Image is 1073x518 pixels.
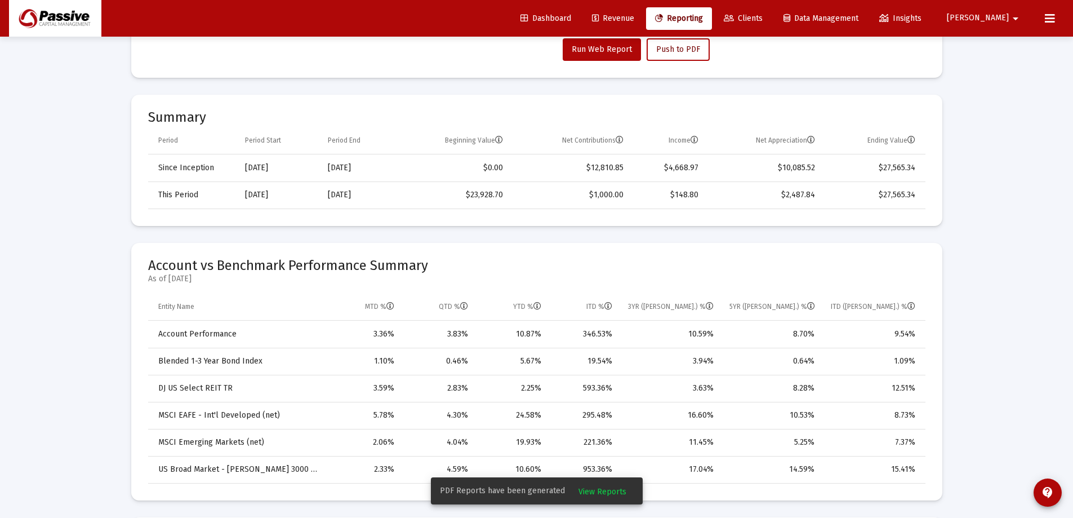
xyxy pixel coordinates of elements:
td: MSCI Emerging Markets (net) [148,429,327,456]
div: 3.36% [335,329,394,340]
td: $23,928.70 [398,181,511,209]
div: 3.63% [628,383,714,394]
div: 2.25% [484,383,541,394]
div: 1.10% [335,356,394,367]
div: Period End [328,136,360,145]
div: YTD % [513,302,541,311]
td: DJ US Select REIT TR [148,375,327,402]
td: Column Period Start [237,127,320,154]
div: 11.45% [628,437,714,448]
span: Account vs Benchmark Performance Summary [148,258,428,273]
div: 10.53% [729,410,815,421]
div: ITD ([PERSON_NAME].) % [831,302,915,311]
div: 295.48% [557,410,612,421]
div: Period [158,136,178,145]
div: 9.54% [830,329,915,340]
div: 3YR ([PERSON_NAME].) % [628,302,714,311]
div: [DATE] [245,162,312,174]
td: Column QTD % [402,294,477,321]
div: 14.59% [729,464,815,475]
span: [PERSON_NAME] [947,14,1009,23]
div: 2.83% [410,383,469,394]
button: [PERSON_NAME] [933,7,1036,29]
td: MSCI EAFE - Int'l Developed (net) [148,402,327,429]
td: This Period [148,181,237,209]
a: Reporting [646,7,712,30]
div: Income [669,136,698,145]
div: 4.04% [410,437,469,448]
div: 3.59% [335,383,394,394]
div: Period Start [245,136,281,145]
td: $27,565.34 [823,181,925,209]
div: 2.06% [335,437,394,448]
div: 4.30% [410,410,469,421]
div: Data grid [148,127,925,209]
div: 5.67% [484,356,541,367]
span: Data Management [783,14,858,23]
div: 8.28% [729,383,815,394]
div: 221.36% [557,437,612,448]
td: $1,000.00 [511,181,631,209]
a: Clients [715,7,772,30]
div: 7.37% [830,437,915,448]
div: 5YR ([PERSON_NAME].) % [729,302,815,311]
div: [DATE] [328,162,390,174]
div: Net Contributions [562,136,624,145]
a: Data Management [774,7,867,30]
div: 24.58% [484,410,541,421]
td: $12,810.85 [511,154,631,181]
span: Run Web Report [572,45,632,54]
td: Column 5YR (Ann.) % [722,294,823,321]
td: Column Net Contributions [511,127,631,154]
span: PDF Reports have been generated [440,485,565,497]
div: 17.04% [628,464,714,475]
td: $2,487.84 [706,181,823,209]
div: 0.46% [410,356,469,367]
div: 2.33% [335,464,394,475]
button: Push to PDF [647,38,710,61]
div: 19.93% [484,437,541,448]
div: 3.83% [410,329,469,340]
div: 10.87% [484,329,541,340]
td: Since Inception [148,154,237,181]
div: 1.09% [830,356,915,367]
td: $148.80 [631,181,706,209]
mat-card-title: Summary [148,112,925,123]
td: Blended 1-3 Year Bond Index [148,348,327,375]
mat-icon: contact_support [1041,486,1054,499]
div: Net Appreciation [756,136,815,145]
td: Column Period End [320,127,398,154]
div: Data grid [148,294,925,484]
span: Clients [724,14,763,23]
span: Reporting [655,14,703,23]
span: View Reports [578,487,626,497]
td: $4,668.97 [631,154,706,181]
div: Entity Name [158,302,194,311]
div: Ending Value [867,136,915,145]
a: Revenue [583,7,643,30]
img: Dashboard [17,7,93,30]
div: 19.54% [557,356,612,367]
div: MTD % [365,302,394,311]
div: 12.51% [830,383,915,394]
span: Dashboard [520,14,571,23]
div: [DATE] [245,189,312,201]
div: ITD % [586,302,612,311]
div: 8.70% [729,329,815,340]
button: View Reports [569,481,635,501]
div: 8.73% [830,410,915,421]
span: Insights [879,14,921,23]
span: Revenue [592,14,634,23]
a: Dashboard [511,7,580,30]
td: Account Performance [148,321,327,348]
td: $27,565.34 [823,154,925,181]
mat-card-subtitle: As of [DATE] [148,273,428,285]
td: $10,085.52 [706,154,823,181]
div: 0.64% [729,356,815,367]
td: Column MTD % [327,294,402,321]
div: QTD % [439,302,468,311]
td: Column ITD % [549,294,620,321]
div: 593.36% [557,383,612,394]
td: $0.00 [398,154,511,181]
div: 10.59% [628,329,714,340]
